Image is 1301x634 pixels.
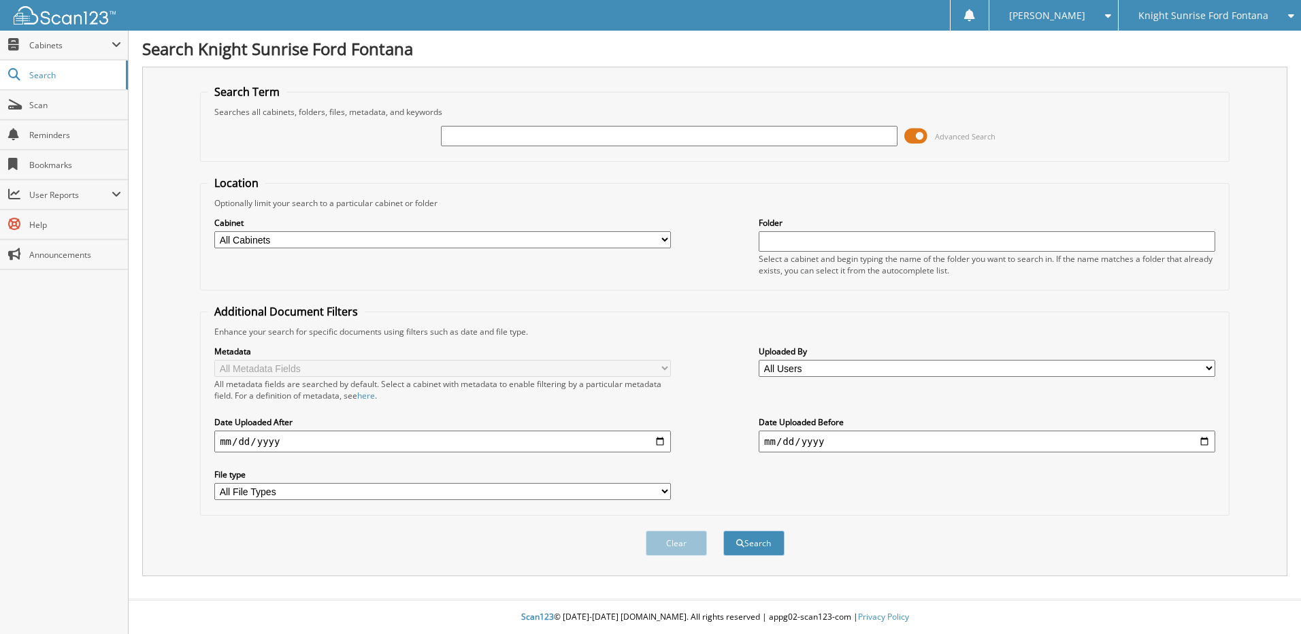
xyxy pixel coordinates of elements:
[29,219,121,231] span: Help
[521,611,554,622] span: Scan123
[759,416,1215,428] label: Date Uploaded Before
[208,326,1222,337] div: Enhance your search for specific documents using filters such as date and file type.
[1138,12,1268,20] span: Knight Sunrise Ford Fontana
[759,217,1215,229] label: Folder
[29,159,121,171] span: Bookmarks
[214,431,671,452] input: start
[214,346,671,357] label: Metadata
[29,39,112,51] span: Cabinets
[208,176,265,190] legend: Location
[29,69,119,81] span: Search
[208,304,365,319] legend: Additional Document Filters
[759,346,1215,357] label: Uploaded By
[646,531,707,556] button: Clear
[29,189,112,201] span: User Reports
[208,106,1222,118] div: Searches all cabinets, folders, files, metadata, and keywords
[14,6,116,24] img: scan123-logo-white.svg
[357,390,375,401] a: here
[214,378,671,401] div: All metadata fields are searched by default. Select a cabinet with metadata to enable filtering b...
[1233,569,1301,634] iframe: Chat Widget
[142,37,1287,60] h1: Search Knight Sunrise Ford Fontana
[214,469,671,480] label: File type
[1009,12,1085,20] span: [PERSON_NAME]
[29,129,121,141] span: Reminders
[759,253,1215,276] div: Select a cabinet and begin typing the name of the folder you want to search in. If the name match...
[723,531,785,556] button: Search
[935,131,995,141] span: Advanced Search
[759,431,1215,452] input: end
[214,416,671,428] label: Date Uploaded After
[208,197,1222,209] div: Optionally limit your search to a particular cabinet or folder
[858,611,909,622] a: Privacy Policy
[29,99,121,111] span: Scan
[208,84,286,99] legend: Search Term
[29,249,121,261] span: Announcements
[214,217,671,229] label: Cabinet
[129,601,1301,634] div: © [DATE]-[DATE] [DOMAIN_NAME]. All rights reserved | appg02-scan123-com |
